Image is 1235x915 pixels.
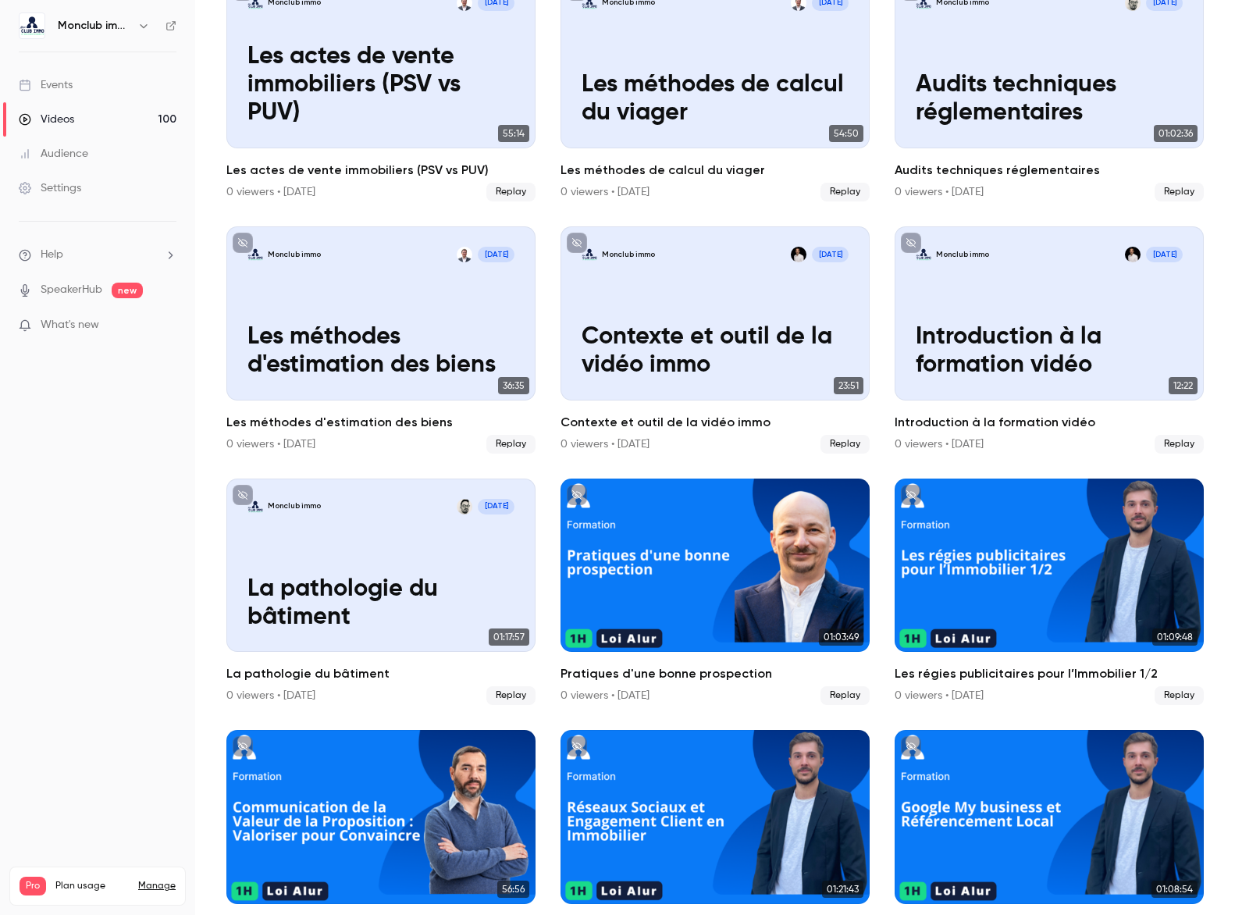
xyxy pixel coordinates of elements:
[1151,881,1198,898] span: 01:08:54
[834,377,863,394] span: 23:51
[55,880,129,892] span: Plan usage
[561,664,870,683] h2: Pratiques d'une bonne prospection
[1152,628,1198,646] span: 01:09:48
[498,125,529,142] span: 55:14
[561,688,650,703] div: 0 viewers • [DATE]
[112,283,143,298] span: new
[41,247,63,263] span: Help
[247,499,263,514] img: La pathologie du bâtiment
[916,71,1183,127] p: Audits techniques réglementaires
[20,13,44,38] img: Monclub immo
[901,485,921,505] button: unpublished
[567,736,587,757] button: unpublished
[486,686,536,705] span: Replay
[226,161,536,180] h2: Les actes de vente immobiliers (PSV vs PUV)
[916,323,1183,379] p: Introduction à la formation vidéo
[895,479,1204,706] a: 01:09:48Les régies publicitaires pour l’Immobilier 1/20 viewers • [DATE]Replay
[226,436,315,452] div: 0 viewers • [DATE]
[478,499,514,514] span: [DATE]
[1154,125,1198,142] span: 01:02:36
[561,436,650,452] div: 0 viewers • [DATE]
[602,250,655,261] p: Monclub immo
[486,183,536,201] span: Replay
[247,323,515,379] p: Les méthodes d'estimation des biens
[247,247,263,262] img: Les méthodes d'estimation des biens
[812,247,849,262] span: [DATE]
[41,282,102,298] a: SpeakerHub
[1125,247,1141,262] img: Mathieu Pégard
[567,233,587,253] button: unpublished
[819,628,863,646] span: 01:03:49
[895,226,1204,454] a: Introduction à la formation vidéoMonclub immoMathieu Pégard[DATE]Introduction à la formation vidé...
[268,501,321,512] p: Monclub immo
[498,377,529,394] span: 36:35
[561,161,870,180] h2: Les méthodes de calcul du viager
[895,664,1204,683] h2: Les régies publicitaires pour l’Immobilier 1/2
[567,485,587,505] button: unpublished
[820,435,870,454] span: Replay
[478,247,514,262] span: [DATE]
[895,413,1204,432] h2: Introduction à la formation vidéo
[561,413,870,432] h2: Contexte et outil de la vidéo immo
[226,479,536,706] li: La pathologie du bâtiment
[820,183,870,201] span: Replay
[226,184,315,200] div: 0 viewers • [DATE]
[561,226,870,454] li: Contexte et outil de la vidéo immo
[20,877,46,895] span: Pro
[582,247,597,262] img: Contexte et outil de la vidéo immo
[457,499,472,514] img: Xavier Pasty
[895,226,1204,454] li: Introduction à la formation vidéo
[19,112,74,127] div: Videos
[268,250,321,261] p: Monclub immo
[582,71,849,127] p: Les méthodes de calcul du viager
[226,688,315,703] div: 0 viewers • [DATE]
[895,436,984,452] div: 0 viewers • [DATE]
[226,479,536,706] a: La pathologie du bâtiment Monclub immoXavier Pasty[DATE]La pathologie du bâtiment01:17:57La patho...
[233,485,253,505] button: unpublished
[19,77,73,93] div: Events
[19,146,88,162] div: Audience
[233,233,253,253] button: unpublished
[41,317,99,333] span: What's new
[561,479,870,706] a: 01:03:49Pratiques d'une bonne prospection0 viewers • [DATE]Replay
[901,736,921,757] button: unpublished
[561,184,650,200] div: 0 viewers • [DATE]
[901,233,921,253] button: unpublished
[1169,377,1198,394] span: 12:22
[497,881,529,898] span: 56:56
[486,435,536,454] span: Replay
[158,319,176,333] iframe: Noticeable Trigger
[457,247,472,262] img: Jean-Marc LEGAY
[1146,247,1183,262] span: [DATE]
[895,161,1204,180] h2: Audits techniques réglementaires
[226,413,536,432] h2: Les méthodes d'estimation des biens
[829,125,863,142] span: 54:50
[820,686,870,705] span: Replay
[247,575,515,632] p: La pathologie du bâtiment
[561,226,870,454] a: Contexte et outil de la vidéo immo Monclub immoMathieu Pégard[DATE]Contexte et outil de la vidéo ...
[138,880,176,892] a: Manage
[1155,686,1204,705] span: Replay
[489,628,529,646] span: 01:17:57
[58,18,131,34] h6: Monclub immo
[895,479,1204,706] li: Les régies publicitaires pour l’Immobilier 1/2
[916,247,931,262] img: Introduction à la formation vidéo
[895,688,984,703] div: 0 viewers • [DATE]
[895,184,984,200] div: 0 viewers • [DATE]
[936,250,989,261] p: Monclub immo
[791,247,806,262] img: Mathieu Pégard
[1155,183,1204,201] span: Replay
[822,881,863,898] span: 01:21:43
[226,226,536,454] a: Les méthodes d'estimation des biensMonclub immoJean-Marc LEGAY[DATE]Les méthodes d'estimation des...
[226,226,536,454] li: Les méthodes d'estimation des biens
[19,247,176,263] li: help-dropdown-opener
[1155,435,1204,454] span: Replay
[233,736,253,757] button: unpublished
[226,664,536,683] h2: La pathologie du bâtiment
[561,479,870,706] li: Pratiques d'une bonne prospection
[19,180,81,196] div: Settings
[582,323,849,379] p: Contexte et outil de la vidéo immo
[247,43,515,127] p: Les actes de vente immobiliers (PSV vs PUV)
